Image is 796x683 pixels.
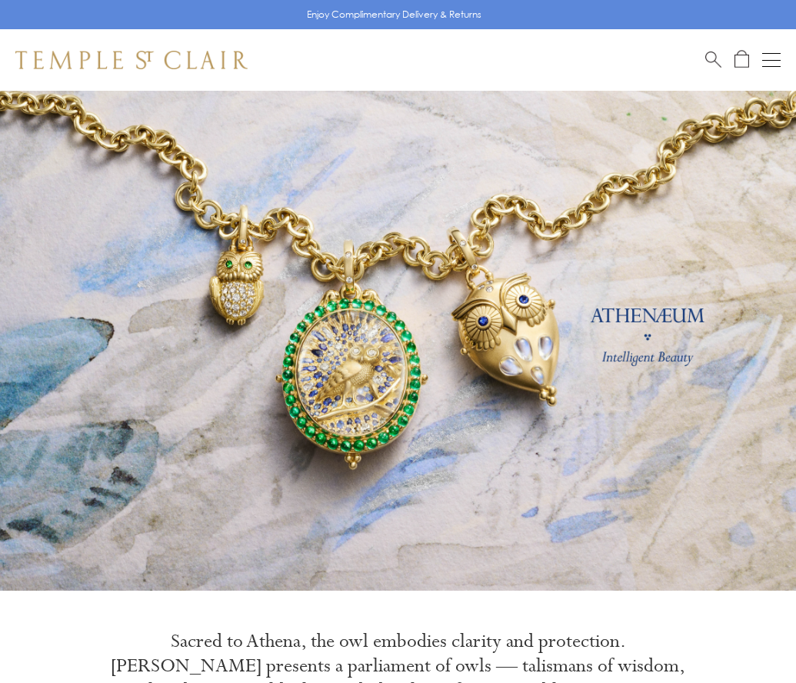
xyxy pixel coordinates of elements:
button: Open navigation [762,51,781,69]
img: Temple St. Clair [15,51,248,69]
p: Enjoy Complimentary Delivery & Returns [307,7,481,22]
a: Search [705,50,721,69]
a: Open Shopping Bag [734,50,749,69]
